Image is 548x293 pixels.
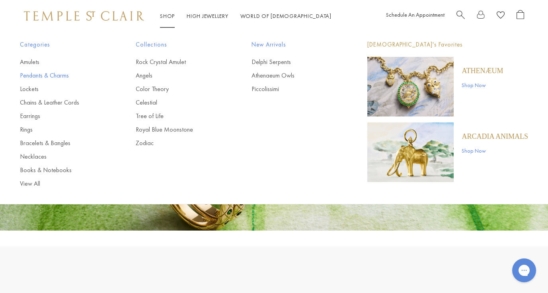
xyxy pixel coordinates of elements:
a: Royal Blue Moonstone [136,125,220,134]
a: Shop Now [462,146,528,155]
img: Temple St. Clair [24,11,144,21]
p: [DEMOGRAPHIC_DATA]'s Favorites [367,40,528,50]
a: Necklaces [20,152,104,161]
a: Athenæum [462,66,503,75]
nav: Main navigation [160,11,332,21]
a: View Wishlist [497,10,505,22]
span: Collections [136,40,220,50]
a: ARCADIA ANIMALS [462,132,528,141]
a: Tree of Life [136,112,220,120]
a: Open Shopping Bag [517,10,524,22]
a: Angels [136,71,220,80]
a: View All [20,179,104,188]
span: Categories [20,40,104,50]
a: World of [DEMOGRAPHIC_DATA]World of [DEMOGRAPHIC_DATA] [240,12,332,19]
a: Color Theory [136,85,220,93]
a: Books & Notebooks [20,166,104,175]
a: Search [456,10,465,22]
iframe: Gorgias live chat messenger [508,256,540,285]
a: Lockets [20,85,104,93]
a: High JewelleryHigh Jewellery [187,12,228,19]
a: Delphi Serpents [252,58,335,66]
a: Zodiac [136,139,220,147]
a: Celestial [136,98,220,107]
span: New Arrivals [252,40,335,50]
a: Rock Crystal Amulet [136,58,220,66]
a: Shop Now [462,81,503,89]
a: Earrings [20,112,104,120]
a: Athenaeum Owls [252,71,335,80]
a: Amulets [20,58,104,66]
a: Piccolissimi [252,85,335,93]
a: ShopShop [160,12,175,19]
a: Pendants & Charms [20,71,104,80]
a: Chains & Leather Cords [20,98,104,107]
a: Schedule An Appointment [386,11,445,18]
a: Rings [20,125,104,134]
a: Bracelets & Bangles [20,139,104,147]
